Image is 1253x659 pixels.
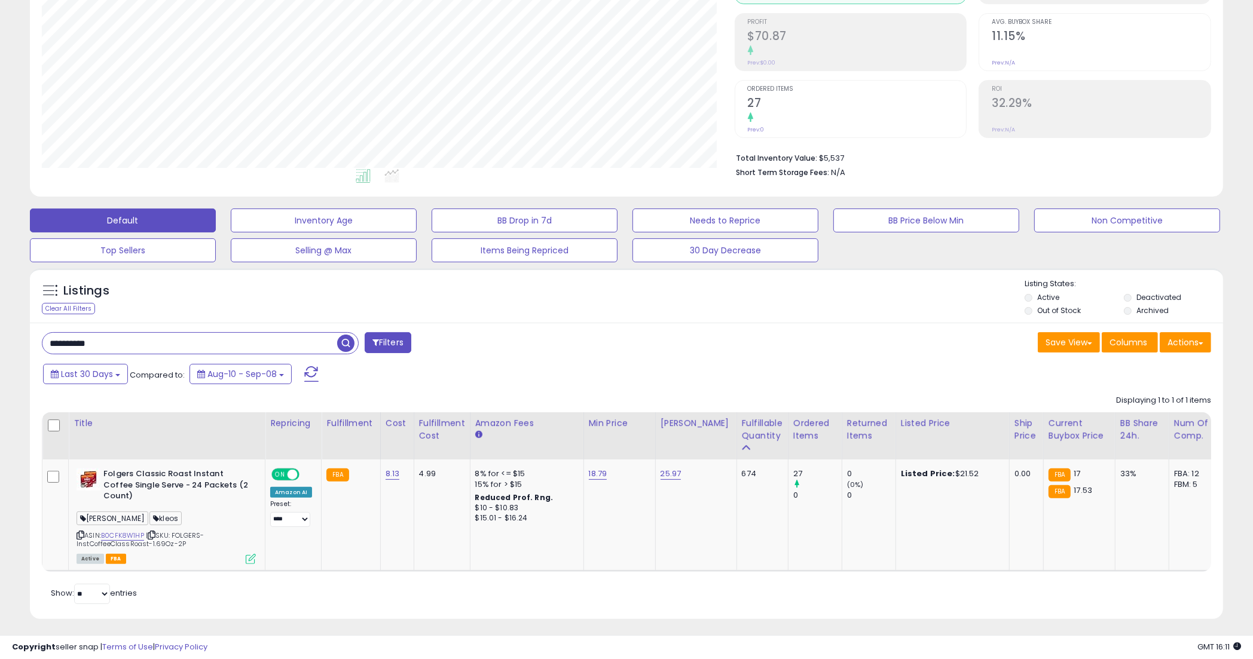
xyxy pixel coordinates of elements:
a: Terms of Use [102,641,153,652]
button: Needs to Reprice [632,209,818,232]
button: Last 30 Days [43,364,128,384]
div: Current Buybox Price [1049,417,1110,442]
img: 41RVK-r2cfL._SL40_.jpg [77,468,100,491]
a: Privacy Policy [155,641,207,652]
div: 674 [742,468,779,479]
div: Repricing [270,417,316,430]
span: kleos [149,511,182,525]
div: Amazon AI [270,487,312,498]
small: Prev: N/A [992,126,1015,133]
div: Fulfillable Quantity [742,417,783,442]
small: FBA [326,468,349,482]
small: Prev: 0 [748,126,765,133]
div: 33% [1120,468,1160,479]
div: Displaying 1 to 1 of 1 items [1116,395,1211,406]
div: Cost [386,417,409,430]
div: BB Share 24h. [1120,417,1164,442]
span: ON [273,470,288,480]
span: FBA [106,554,126,564]
span: 2025-10-9 16:11 GMT [1197,641,1241,652]
span: Ordered Items [748,86,967,93]
button: Columns [1102,332,1158,353]
span: Aug-10 - Sep-08 [207,368,277,380]
a: 8.13 [386,468,400,480]
div: $21.52 [901,468,1000,479]
span: Profit [748,19,967,26]
div: Returned Items [847,417,891,442]
label: Active [1037,292,1059,302]
h5: Listings [63,283,109,299]
button: Filters [365,332,411,353]
small: FBA [1049,468,1071,482]
div: 15% for > $15 [475,479,574,490]
button: BB Drop in 7d [432,209,618,232]
small: Prev: N/A [992,59,1015,66]
b: Listed Price: [901,468,955,479]
small: FBA [1049,485,1071,498]
div: Preset: [270,500,312,527]
button: 30 Day Decrease [632,238,818,262]
div: Ship Price [1014,417,1038,442]
b: Total Inventory Value: [736,153,818,163]
h2: 11.15% [992,29,1211,45]
small: Amazon Fees. [475,430,482,440]
div: Ordered Items [793,417,837,442]
span: 17 [1074,468,1080,479]
button: BB Price Below Min [833,209,1019,232]
small: (0%) [847,480,864,489]
h2: 27 [748,96,967,112]
div: Fulfillment [326,417,375,430]
span: 17.53 [1074,485,1092,496]
button: Aug-10 - Sep-08 [190,364,292,384]
button: Selling @ Max [231,238,417,262]
button: Actions [1160,332,1211,353]
span: [PERSON_NAME] [77,511,148,525]
span: OFF [298,470,317,480]
div: ASIN: [77,468,256,563]
span: ROI [992,86,1211,93]
button: Save View [1038,332,1100,353]
small: Prev: $0.00 [748,59,776,66]
div: 0 [793,490,842,501]
div: 4.99 [419,468,461,479]
span: N/A [832,167,846,178]
span: Avg. Buybox Share [992,19,1211,26]
label: Archived [1136,305,1169,315]
div: $10 - $10.83 [475,503,574,513]
h2: $70.87 [748,29,967,45]
div: 0 [847,468,896,479]
label: Deactivated [1136,292,1181,302]
a: 18.79 [589,468,607,480]
div: FBA: 12 [1174,468,1214,479]
b: Folgers Classic Roast Instant Coffee Single Serve - 24 Packets (2 Count) [103,468,249,505]
li: $5,537 [736,150,1203,164]
div: Title [74,417,260,430]
div: $15.01 - $16.24 [475,513,574,523]
strong: Copyright [12,641,56,652]
b: Reduced Prof. Rng. [475,492,554,502]
div: Amazon Fees [475,417,579,430]
div: 0.00 [1014,468,1034,479]
a: B0CFK8W1HP [101,531,144,541]
span: Show: entries [51,587,137,599]
div: [PERSON_NAME] [661,417,732,430]
span: Last 30 Days [61,368,113,380]
span: Columns [1110,336,1147,348]
p: Listing States: [1025,278,1223,290]
div: 27 [793,468,842,479]
a: 25.97 [661,468,681,480]
div: Fulfillment Cost [419,417,465,442]
button: Non Competitive [1034,209,1220,232]
div: Num of Comp. [1174,417,1218,442]
div: Clear All Filters [42,303,95,314]
button: Default [30,209,216,232]
b: Short Term Storage Fees: [736,167,830,177]
label: Out of Stock [1037,305,1081,315]
button: Items Being Repriced [432,238,618,262]
div: 0 [847,490,896,501]
div: Listed Price [901,417,1004,430]
div: FBM: 5 [1174,479,1214,490]
div: Min Price [589,417,650,430]
button: Inventory Age [231,209,417,232]
div: seller snap | | [12,642,207,653]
